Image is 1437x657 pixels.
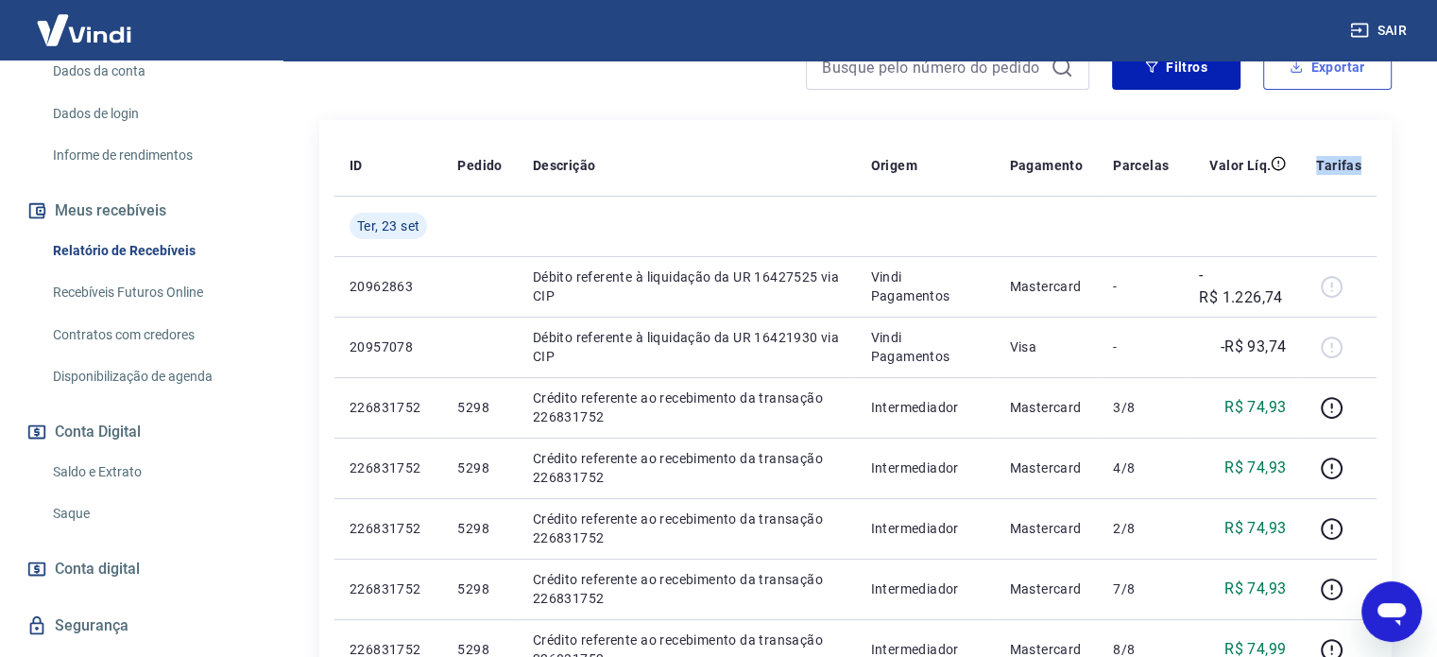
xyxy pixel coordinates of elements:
p: Origem [870,156,916,175]
p: Vindi Pagamentos [870,268,979,305]
p: Pedido [457,156,502,175]
p: Crédito referente ao recebimento da transação 226831752 [533,389,841,426]
p: 3/8 [1113,398,1169,417]
p: R$ 74,93 [1224,578,1286,600]
p: - [1113,337,1169,356]
p: Mastercard [1009,458,1083,477]
a: Informe de rendimentos [45,136,260,175]
p: R$ 74,93 [1224,396,1286,419]
a: Disponibilização de agenda [45,357,260,396]
a: Conta digital [23,548,260,590]
p: -R$ 93,74 [1221,336,1287,358]
p: Intermediador [870,579,979,598]
p: Tarifas [1316,156,1361,175]
span: Conta digital [55,556,140,582]
p: Crédito referente ao recebimento da transação 226831752 [533,510,841,547]
p: 226831752 [350,519,427,538]
p: Parcelas [1113,156,1169,175]
button: Meus recebíveis [23,190,260,232]
a: Dados da conta [45,52,260,91]
p: Mastercard [1009,277,1083,296]
p: Crédito referente ao recebimento da transação 226831752 [533,449,841,487]
a: Contratos com credores [45,316,260,354]
p: Intermediador [870,398,979,417]
p: 20962863 [350,277,427,296]
p: Débito referente à liquidação da UR 16427525 via CIP [533,268,841,305]
a: Saque [45,494,260,533]
p: Mastercard [1009,398,1083,417]
p: Descrição [533,156,596,175]
input: Busque pelo número do pedido [822,53,1043,81]
p: Intermediador [870,458,979,477]
a: Recebíveis Futuros Online [45,273,260,312]
p: -R$ 1.226,74 [1199,264,1286,309]
span: Ter, 23 set [357,216,419,235]
a: Segurança [23,605,260,647]
p: Pagamento [1009,156,1083,175]
p: - [1113,277,1169,296]
p: 226831752 [350,579,427,598]
button: Filtros [1112,44,1240,90]
p: 5298 [457,398,502,417]
p: Mastercard [1009,579,1083,598]
p: Intermediador [870,519,979,538]
a: Saldo e Extrato [45,453,260,492]
button: Exportar [1263,44,1392,90]
p: 226831752 [350,458,427,477]
button: Sair [1346,13,1414,48]
a: Dados de login [45,95,260,133]
p: Valor Líq. [1209,156,1271,175]
p: 5298 [457,519,502,538]
p: Crédito referente ao recebimento da transação 226831752 [533,570,841,608]
a: Relatório de Recebíveis [45,232,260,270]
img: Vindi [23,1,145,59]
button: Conta Digital [23,411,260,453]
p: 2/8 [1113,519,1169,538]
p: 20957078 [350,337,427,356]
p: 226831752 [350,398,427,417]
p: Mastercard [1009,519,1083,538]
p: 5298 [457,579,502,598]
p: ID [350,156,363,175]
p: Débito referente à liquidação da UR 16421930 via CIP [533,328,841,366]
p: Visa [1009,337,1083,356]
iframe: Botão para abrir a janela de mensagens, conversa em andamento [1361,581,1422,642]
p: Vindi Pagamentos [870,328,979,366]
p: 4/8 [1113,458,1169,477]
p: 7/8 [1113,579,1169,598]
p: R$ 74,93 [1224,457,1286,479]
p: R$ 74,93 [1224,517,1286,540]
p: 5298 [457,458,502,477]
